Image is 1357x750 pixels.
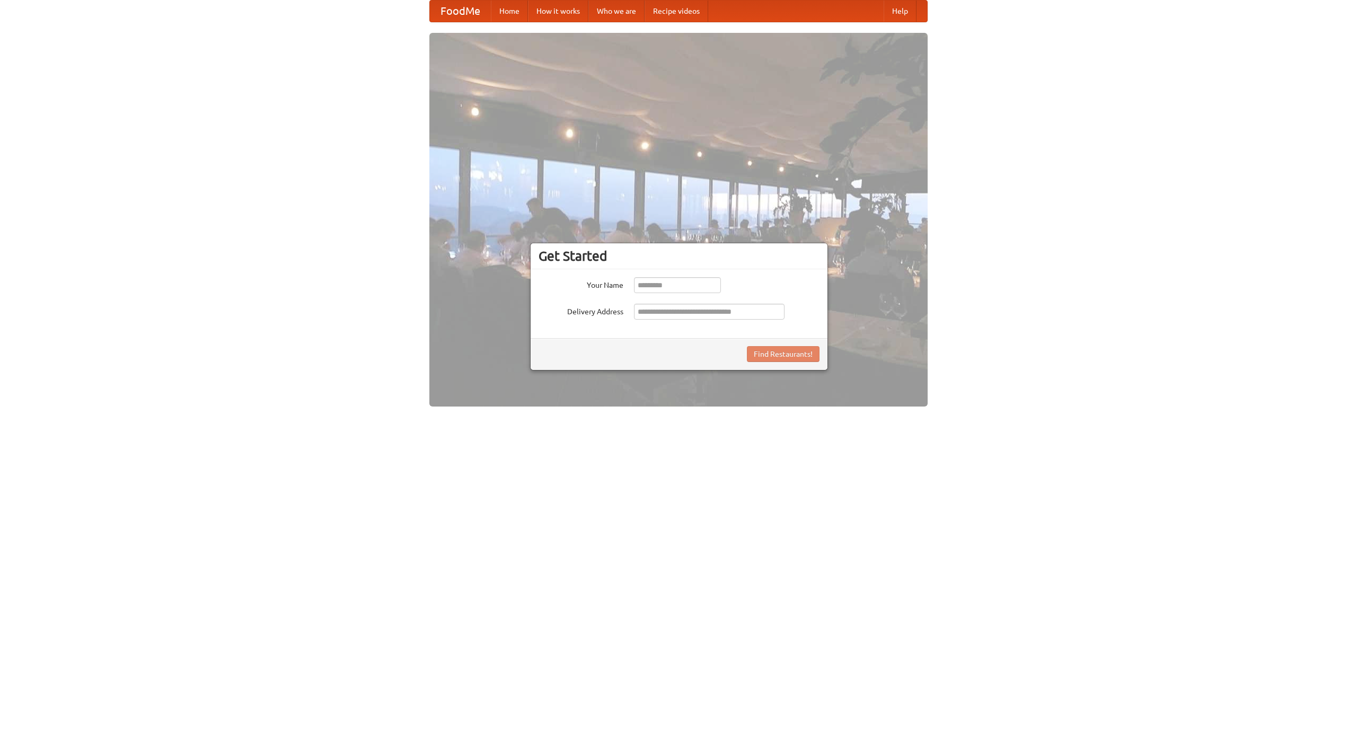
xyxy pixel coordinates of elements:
button: Find Restaurants! [747,346,820,362]
a: FoodMe [430,1,491,22]
a: Who we are [588,1,645,22]
h3: Get Started [539,248,820,264]
label: Delivery Address [539,304,623,317]
label: Your Name [539,277,623,290]
a: How it works [528,1,588,22]
a: Home [491,1,528,22]
a: Help [884,1,917,22]
a: Recipe videos [645,1,708,22]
